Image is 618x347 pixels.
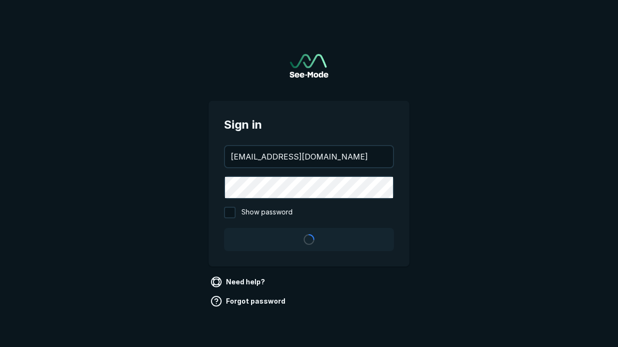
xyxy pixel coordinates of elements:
span: Sign in [224,116,394,133]
input: your@email.com [225,146,393,167]
a: Need help? [209,274,269,290]
a: Forgot password [209,294,289,309]
span: Show password [241,207,293,218]
img: See-Mode Logo [290,54,328,78]
a: Go to sign in [290,54,328,78]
